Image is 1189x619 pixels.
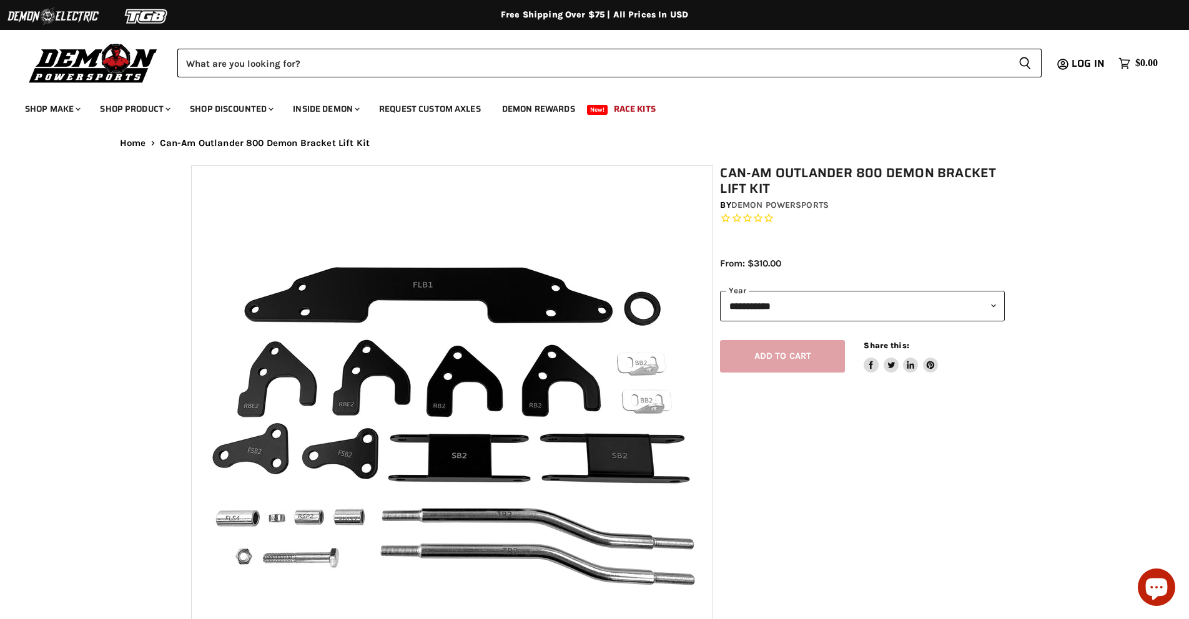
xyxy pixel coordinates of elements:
img: Demon Powersports [25,41,162,85]
a: Shop Make [16,96,88,122]
h1: Can-Am Outlander 800 Demon Bracket Lift Kit [720,165,1005,197]
a: Log in [1066,58,1112,69]
a: Inside Demon [284,96,367,122]
select: year [720,291,1005,321]
span: Share this: [864,341,909,350]
span: Can-Am Outlander 800 Demon Bracket Lift Kit [160,138,370,149]
div: Free Shipping Over $75 | All Prices In USD [95,9,1094,21]
a: Race Kits [604,96,665,122]
nav: Breadcrumbs [95,138,1094,149]
img: Demon Electric Logo 2 [6,4,100,28]
a: Home [120,138,146,149]
img: TGB Logo 2 [100,4,194,28]
a: Demon Powersports [731,200,829,210]
form: Product [177,49,1042,77]
a: Demon Rewards [493,96,585,122]
aside: Share this: [864,340,938,373]
a: Shop Discounted [180,96,281,122]
a: Shop Product [91,96,178,122]
inbox-online-store-chat: Shopify online store chat [1134,568,1179,609]
span: New! [587,105,608,115]
span: From: $310.00 [720,258,781,269]
div: by [720,198,1005,212]
button: Search [1009,49,1042,77]
a: Request Custom Axles [370,96,490,122]
span: Log in [1072,56,1105,71]
input: Search [177,49,1009,77]
a: $0.00 [1112,54,1164,72]
span: Rated 0.0 out of 5 stars 0 reviews [720,212,1005,225]
ul: Main menu [16,91,1155,122]
span: $0.00 [1135,57,1158,69]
